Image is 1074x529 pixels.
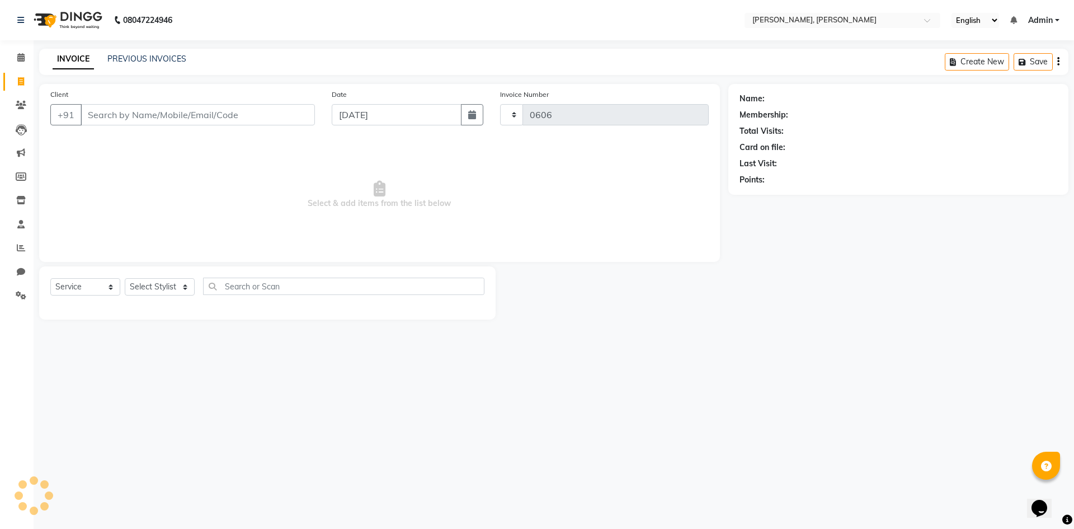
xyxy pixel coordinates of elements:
div: Card on file: [739,142,785,153]
button: Save [1014,53,1053,71]
input: Search by Name/Mobile/Email/Code [81,104,315,125]
b: 08047224946 [123,4,172,36]
label: Invoice Number [500,90,549,100]
button: +91 [50,104,82,125]
span: Admin [1028,15,1053,26]
iframe: chat widget [1027,484,1063,518]
label: Date [332,90,347,100]
img: logo [29,4,105,36]
label: Client [50,90,68,100]
div: Name: [739,93,765,105]
div: Total Visits: [739,125,784,137]
input: Search or Scan [203,278,484,295]
button: Create New [945,53,1009,71]
div: Last Visit: [739,158,777,170]
div: Points: [739,174,765,186]
div: Membership: [739,109,788,121]
a: PREVIOUS INVOICES [107,54,186,64]
a: INVOICE [53,49,94,69]
span: Select & add items from the list below [50,139,709,251]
